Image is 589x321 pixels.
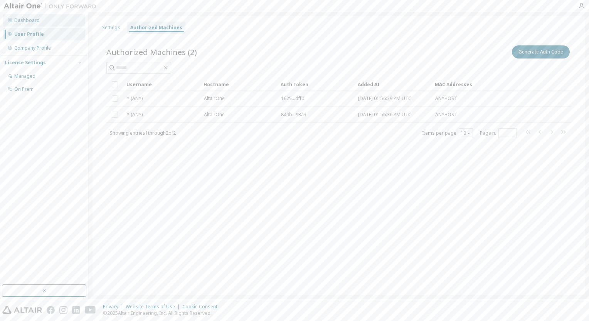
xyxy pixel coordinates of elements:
span: Items per page [422,128,473,138]
div: Managed [14,73,35,79]
span: [DATE] 01:56:36 PM UTC [358,112,411,118]
img: facebook.svg [47,306,55,314]
div: Company Profile [14,45,51,51]
span: * (ANY) [127,95,143,102]
div: Added At [358,78,429,90]
span: AltairOne [204,112,225,118]
button: 10 [461,130,471,136]
div: Auth Token [281,78,352,90]
img: youtube.svg [85,306,96,314]
span: Authorized Machines (2) [106,47,197,57]
p: © 2025 Altair Engineering, Inc. All Rights Reserved. [103,310,222,316]
div: Cookie Consent [182,304,222,310]
span: ANYHOST [435,112,457,118]
span: [DATE] 01:56:29 PM UTC [358,95,411,102]
span: 1625...dff0 [281,95,304,102]
span: 849b...93a3 [281,112,306,118]
div: On Prem [14,86,34,92]
div: MAC Addresses [435,78,490,90]
button: Generate Auth Code [512,45,570,59]
span: AltairOne [204,95,225,102]
div: Privacy [103,304,126,310]
img: instagram.svg [59,306,67,314]
img: linkedin.svg [72,306,80,314]
div: Website Terms of Use [126,304,182,310]
div: Hostname [204,78,274,90]
div: Settings [102,25,120,31]
img: Altair One [4,2,100,10]
div: Dashboard [14,17,40,23]
img: altair_logo.svg [2,306,42,314]
div: User Profile [14,31,44,37]
span: ANYHOST [435,95,457,102]
div: Authorized Machines [130,25,182,31]
div: License Settings [5,60,46,66]
span: * (ANY) [127,112,143,118]
div: Username [126,78,197,90]
span: Showing entries 1 through 2 of 2 [110,130,176,136]
span: Page n. [480,128,517,138]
